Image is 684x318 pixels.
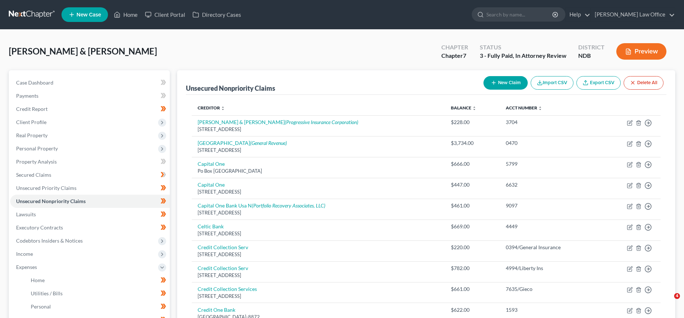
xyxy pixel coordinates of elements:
[198,188,439,195] div: [STREET_ADDRESS]
[451,119,494,126] div: $228.00
[198,251,439,258] div: [STREET_ADDRESS]
[578,52,605,60] div: NDB
[451,181,494,188] div: $447.00
[198,147,439,154] div: [STREET_ADDRESS]
[10,102,170,116] a: Credit Report
[16,93,38,99] span: Payments
[9,46,157,56] span: [PERSON_NAME] & [PERSON_NAME]
[16,132,48,138] span: Real Property
[16,264,37,270] span: Expenses
[198,209,439,216] div: [STREET_ADDRESS]
[198,182,225,188] a: Capital One
[624,76,664,90] button: Delete All
[506,223,597,230] div: 4449
[198,140,287,146] a: [GEOGRAPHIC_DATA](General Revenue)
[451,244,494,251] div: $220.00
[451,139,494,147] div: $3,734.00
[10,168,170,182] a: Secured Claims
[198,161,225,167] a: Capital One
[566,8,590,21] a: Help
[674,293,680,299] span: 4
[506,119,597,126] div: 3704
[189,8,245,21] a: Directory Cases
[480,52,567,60] div: 3 - Fully Paid, In Attorney Review
[506,306,597,314] div: 1593
[451,202,494,209] div: $461.00
[198,286,257,292] a: Credit Collection Services
[10,89,170,102] a: Payments
[451,160,494,168] div: $666.00
[16,237,83,244] span: Codebtors Insiders & Notices
[31,277,45,283] span: Home
[480,43,567,52] div: Status
[198,230,439,237] div: [STREET_ADDRESS]
[16,211,36,217] span: Lawsuits
[198,244,248,250] a: Credit Collection Serv
[506,244,597,251] div: 0394/General Insurance
[285,119,358,125] i: (Progressive Insurance Corporation)
[198,119,358,125] a: [PERSON_NAME] & [PERSON_NAME](Progressive Insurance Corporation)
[25,287,170,300] a: Utilities / Bills
[31,290,63,296] span: Utilities / Bills
[198,202,325,209] a: Capital One Bank Usa N(Portfolio Recovery Associates, LLC)
[76,12,101,18] span: New Case
[10,155,170,168] a: Property Analysis
[16,198,86,204] span: Unsecured Nonpriority Claims
[591,8,675,21] a: [PERSON_NAME] Law Office
[198,265,248,271] a: Credit Collection Serv
[16,119,46,125] span: Client Profile
[198,272,439,279] div: [STREET_ADDRESS]
[451,306,494,314] div: $622.00
[250,140,287,146] i: (General Revenue)
[16,79,53,86] span: Case Dashboard
[578,43,605,52] div: District
[198,293,439,300] div: [STREET_ADDRESS]
[198,223,224,229] a: Celtic Bank
[25,300,170,313] a: Personal
[506,139,597,147] div: 0470
[16,185,76,191] span: Unsecured Priority Claims
[31,303,51,310] span: Personal
[16,158,57,165] span: Property Analysis
[463,52,466,59] span: 7
[186,84,275,93] div: Unsecured Nonpriority Claims
[10,221,170,234] a: Executory Contracts
[16,172,51,178] span: Secured Claims
[141,8,189,21] a: Client Portal
[10,195,170,208] a: Unsecured Nonpriority Claims
[506,265,597,272] div: 4994/Liberty Ins
[538,106,542,111] i: unfold_more
[659,293,677,311] iframe: Intercom live chat
[506,202,597,209] div: 9097
[221,106,225,111] i: unfold_more
[198,126,439,133] div: [STREET_ADDRESS]
[10,208,170,221] a: Lawsuits
[10,182,170,195] a: Unsecured Priority Claims
[451,265,494,272] div: $782.00
[441,52,468,60] div: Chapter
[483,76,528,90] button: New Claim
[506,105,542,111] a: Acct Number unfold_more
[576,76,621,90] a: Export CSV
[451,105,476,111] a: Balance unfold_more
[451,285,494,293] div: $661.00
[198,307,235,313] a: Credit One Bank
[252,202,325,209] i: (Portfolio Recovery Associates, LLC)
[10,76,170,89] a: Case Dashboard
[16,251,33,257] span: Income
[198,168,439,175] div: Po Box [GEOGRAPHIC_DATA]
[472,106,476,111] i: unfold_more
[441,43,468,52] div: Chapter
[506,285,597,293] div: 7635/Gieco
[506,160,597,168] div: 5799
[110,8,141,21] a: Home
[16,145,58,151] span: Personal Property
[25,274,170,287] a: Home
[16,106,48,112] span: Credit Report
[451,223,494,230] div: $669.00
[16,224,63,231] span: Executory Contracts
[531,76,573,90] button: Import CSV
[506,181,597,188] div: 6632
[198,105,225,111] a: Creditor unfold_more
[616,43,666,60] button: Preview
